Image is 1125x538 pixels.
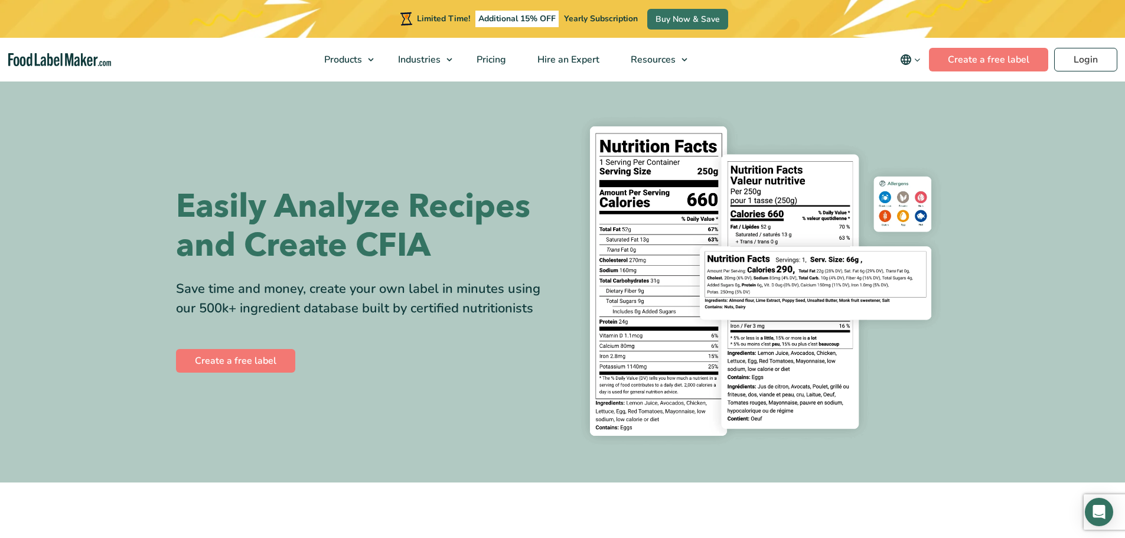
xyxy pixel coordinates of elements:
[176,279,554,318] div: Save time and money, create your own label in minutes using our 500k+ ingredient database built b...
[321,53,363,66] span: Products
[615,38,693,81] a: Resources
[461,38,519,81] a: Pricing
[1085,498,1113,526] div: Open Intercom Messenger
[929,48,1048,71] a: Create a free label
[473,53,507,66] span: Pricing
[627,53,677,66] span: Resources
[522,38,612,81] a: Hire an Expert
[383,38,458,81] a: Industries
[1054,48,1117,71] a: Login
[564,13,638,24] span: Yearly Subscription
[176,187,554,265] h1: Easily Analyze Recipes and Create CFIA
[309,38,380,81] a: Products
[647,9,728,30] a: Buy Now & Save
[176,349,295,373] a: Create a free label
[475,11,559,27] span: Additional 15% OFF
[534,53,601,66] span: Hire an Expert
[394,53,442,66] span: Industries
[417,13,470,24] span: Limited Time!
